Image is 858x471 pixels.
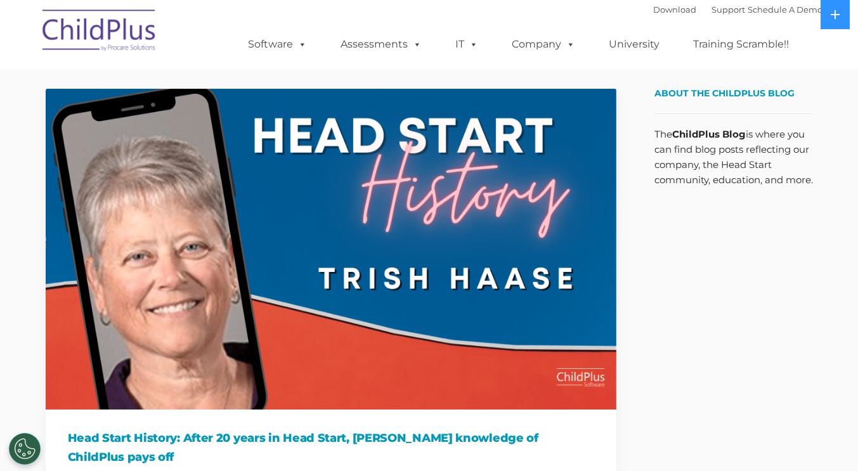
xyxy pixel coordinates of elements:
[68,429,594,467] h1: Head Start History: After 20 years in Head Start, [PERSON_NAME] knowledge of ChildPlus pays off
[235,32,320,57] a: Software
[712,4,745,15] a: Support
[9,433,41,465] button: Cookies Settings
[36,1,163,64] img: ChildPlus by Procare Solutions
[499,32,588,57] a: Company
[654,127,813,188] p: The is where you can find blog posts reflecting our company, the Head Start community, education,...
[596,32,672,57] a: University
[680,32,802,57] a: Training Scramble!!
[653,4,696,15] a: Download
[328,32,434,57] a: Assessments
[748,4,822,15] a: Schedule A Demo
[443,32,491,57] a: IT
[654,87,795,99] span: About the ChildPlus Blog
[46,89,616,410] img: Head Start Hisotry - Trish Haase
[653,4,822,15] font: |
[672,128,746,140] strong: ChildPlus Blog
